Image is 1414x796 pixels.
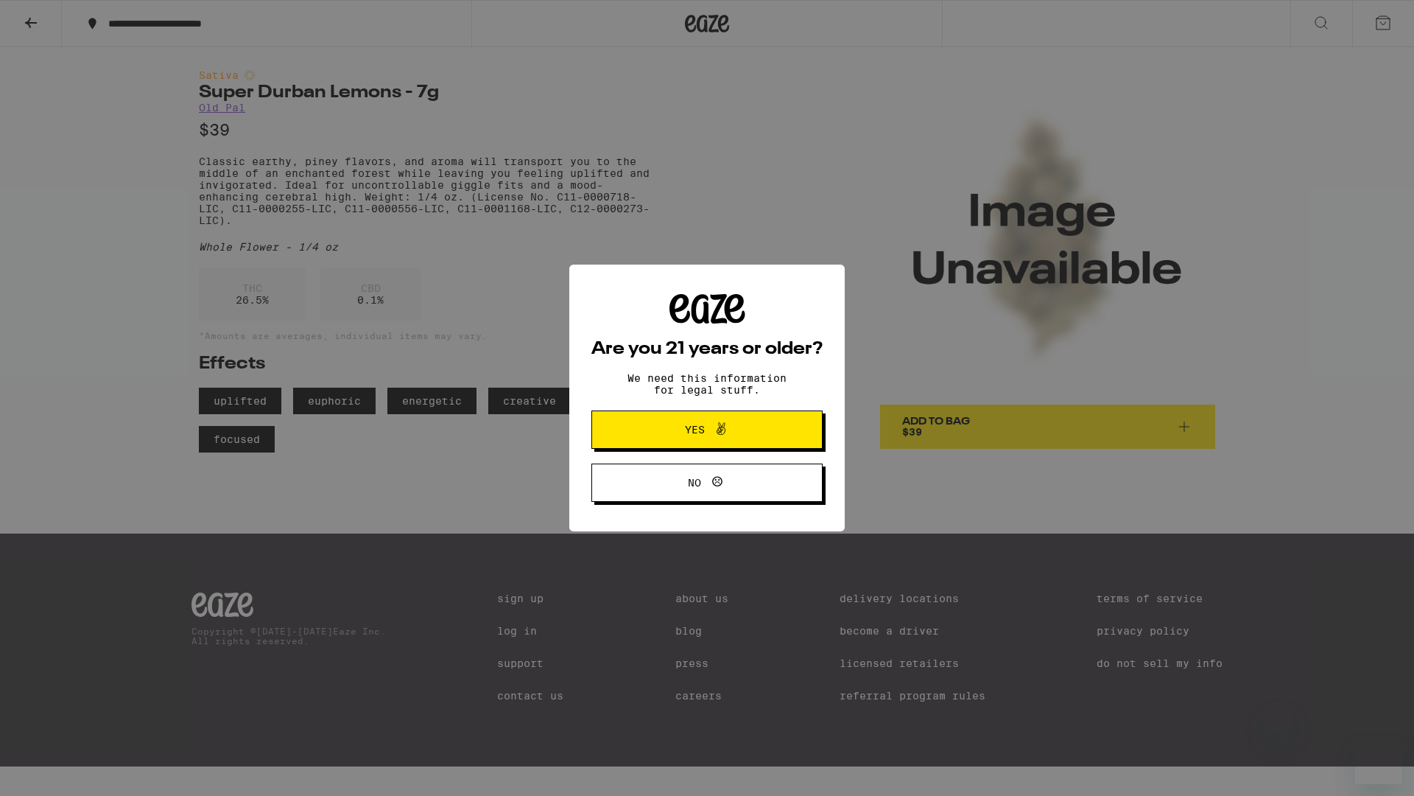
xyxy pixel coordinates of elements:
iframe: Button to launch messaging window [1355,737,1402,784]
button: No [591,464,823,502]
h2: Are you 21 years or older? [591,341,823,358]
span: Yes [685,425,705,435]
span: No [688,478,701,488]
p: We need this information for legal stuff. [615,372,799,396]
button: Yes [591,411,823,449]
iframe: Close message [1264,702,1293,731]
